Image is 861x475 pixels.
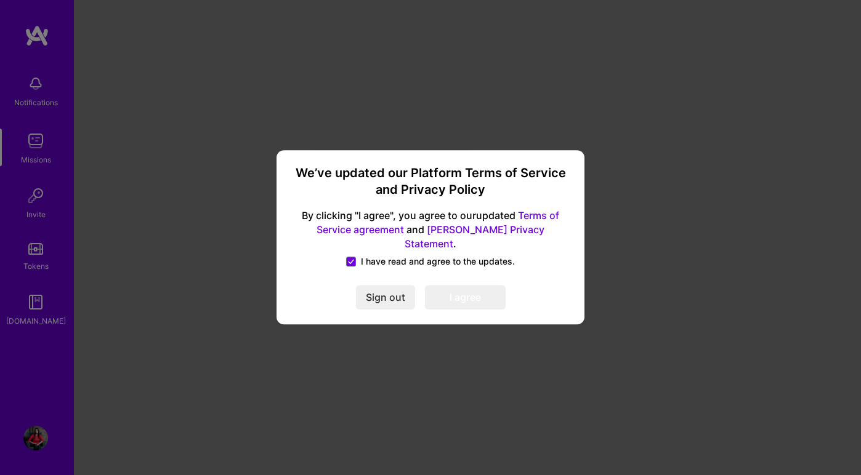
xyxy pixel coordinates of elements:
button: I agree [425,285,506,310]
a: [PERSON_NAME] Privacy Statement [405,223,544,250]
span: By clicking "I agree", you agree to our updated and . [291,209,570,251]
button: Sign out [356,285,415,310]
h3: We’ve updated our Platform Terms of Service and Privacy Policy [291,165,570,199]
span: I have read and agree to the updates. [361,256,515,268]
a: Terms of Service agreement [317,209,559,236]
